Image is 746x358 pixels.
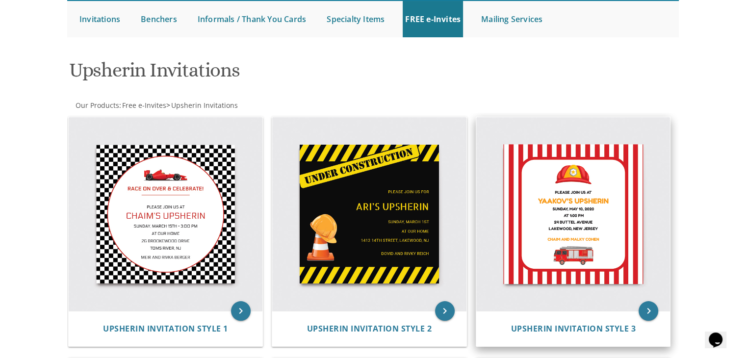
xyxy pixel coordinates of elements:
[705,319,736,348] iframe: chat widget
[324,1,387,37] a: Specialty Items
[307,324,432,333] a: Upsherin Invitation Style 2
[103,324,228,333] a: Upsherin Invitation Style 1
[69,59,469,88] h1: Upsherin Invitations
[103,323,228,334] span: Upsherin Invitation Style 1
[231,301,251,321] a: keyboard_arrow_right
[511,324,636,333] a: Upsherin Invitation Style 3
[476,117,670,311] img: Upsherin Invitation Style 3
[435,301,455,321] a: keyboard_arrow_right
[171,101,238,110] span: Upsherin Invitations
[639,301,658,321] a: keyboard_arrow_right
[67,101,373,110] div: :
[69,117,263,311] img: Upsherin Invitation Style 1
[479,1,545,37] a: Mailing Services
[138,1,180,37] a: Benchers
[307,323,432,334] span: Upsherin Invitation Style 2
[77,1,123,37] a: Invitations
[195,1,309,37] a: Informals / Thank You Cards
[122,101,166,110] span: Free e-Invites
[272,117,466,311] img: Upsherin Invitation Style 2
[403,1,463,37] a: FREE e-Invites
[166,101,238,110] span: >
[75,101,119,110] a: Our Products
[170,101,238,110] a: Upsherin Invitations
[511,323,636,334] span: Upsherin Invitation Style 3
[121,101,166,110] a: Free e-Invites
